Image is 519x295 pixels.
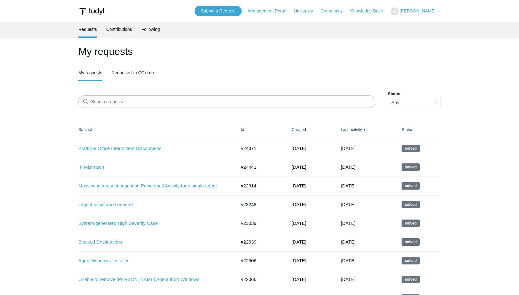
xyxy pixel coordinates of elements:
[78,145,227,152] a: Prattville Office Intermittent Disconnects
[402,238,420,246] span: This request has been solved
[78,257,227,264] a: Agent Windows Installer
[341,183,355,188] time: 03/19/2025, 21:01
[292,164,306,170] time: 04/24/2025, 09:37
[363,127,366,132] span: ▼
[235,214,285,233] td: #23039
[235,195,285,214] td: #23248
[111,65,154,80] a: Requests I'm CC'd on
[292,220,306,226] time: 02/18/2025, 11:06
[341,146,355,151] time: 05/21/2025, 17:02
[78,276,227,283] a: Unable to remove [PERSON_NAME] Agent from Windows
[402,145,420,152] span: This request has been solved
[341,239,355,244] time: 02/19/2025, 17:02
[235,177,285,195] td: #22914
[400,8,436,13] span: [PERSON_NAME]
[292,277,306,282] time: 12/23/2024, 14:49
[292,202,306,207] time: 02/26/2025, 13:12
[78,164,227,171] a: IP Mismatch
[235,120,285,139] th: Id
[78,201,227,208] a: Urgent assistance needed
[341,258,355,263] time: 02/10/2025, 19:02
[402,163,420,171] span: This request has been solved
[292,127,306,132] a: Created
[341,220,355,226] time: 03/12/2025, 11:02
[402,182,420,190] span: This request has been solved
[292,239,306,244] time: 01/28/2025, 11:52
[341,277,355,282] time: 01/27/2025, 18:02
[141,22,160,36] a: Following
[388,91,441,97] label: Status:
[391,7,441,15] button: [PERSON_NAME]
[321,8,349,14] a: Community
[402,201,420,208] span: This request has been solved
[78,44,441,59] h1: My requests
[235,139,285,158] td: #24371
[195,6,242,16] a: Submit a Request
[78,95,375,108] input: Search requests
[294,8,319,14] a: University
[292,146,306,151] time: 04/21/2025, 15:01
[402,276,420,283] span: This request has been solved
[235,251,285,270] td: #22506
[78,120,235,139] th: Subject
[78,220,227,227] a: System generated High Severity Case
[235,233,285,251] td: #22639
[395,120,441,139] th: Status
[78,239,227,246] a: Blocked Destinations
[78,6,105,17] img: Todyl Support Center Help Center home page
[292,183,306,188] time: 02/11/2025, 10:18
[78,65,102,80] a: My requests
[341,202,355,207] time: 03/18/2025, 17:02
[248,8,293,14] a: Management Portal
[350,8,389,14] a: Knowledge Base
[402,257,420,264] span: This request has been solved
[78,22,97,36] a: Requests
[106,22,132,36] a: Contributions
[341,127,362,132] a: Last activity▼
[402,220,420,227] span: This request has been solved
[292,258,306,263] time: 01/21/2025, 10:40
[78,182,227,190] a: Massive increase in ingestion Powershell Activity for a single agent
[235,158,285,177] td: #24441
[341,164,355,170] time: 05/14/2025, 14:02
[235,270,285,289] td: #22066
